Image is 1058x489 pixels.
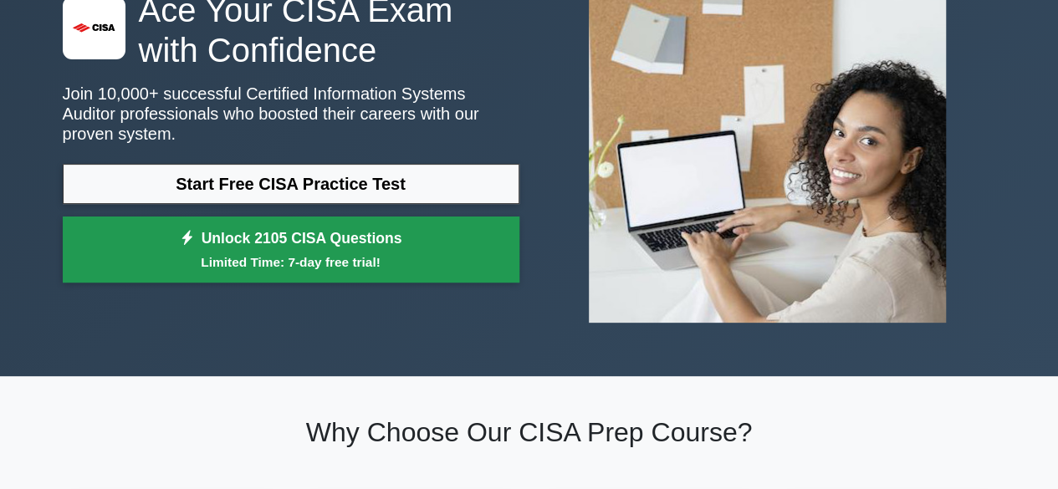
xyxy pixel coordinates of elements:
a: Unlock 2105 CISA QuestionsLimited Time: 7-day free trial! [63,216,519,283]
h2: Why Choose Our CISA Prep Course? [63,416,996,448]
p: Join 10,000+ successful Certified Information Systems Auditor professionals who boosted their car... [63,84,519,144]
a: Start Free CISA Practice Test [63,164,519,204]
small: Limited Time: 7-day free trial! [84,252,498,272]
